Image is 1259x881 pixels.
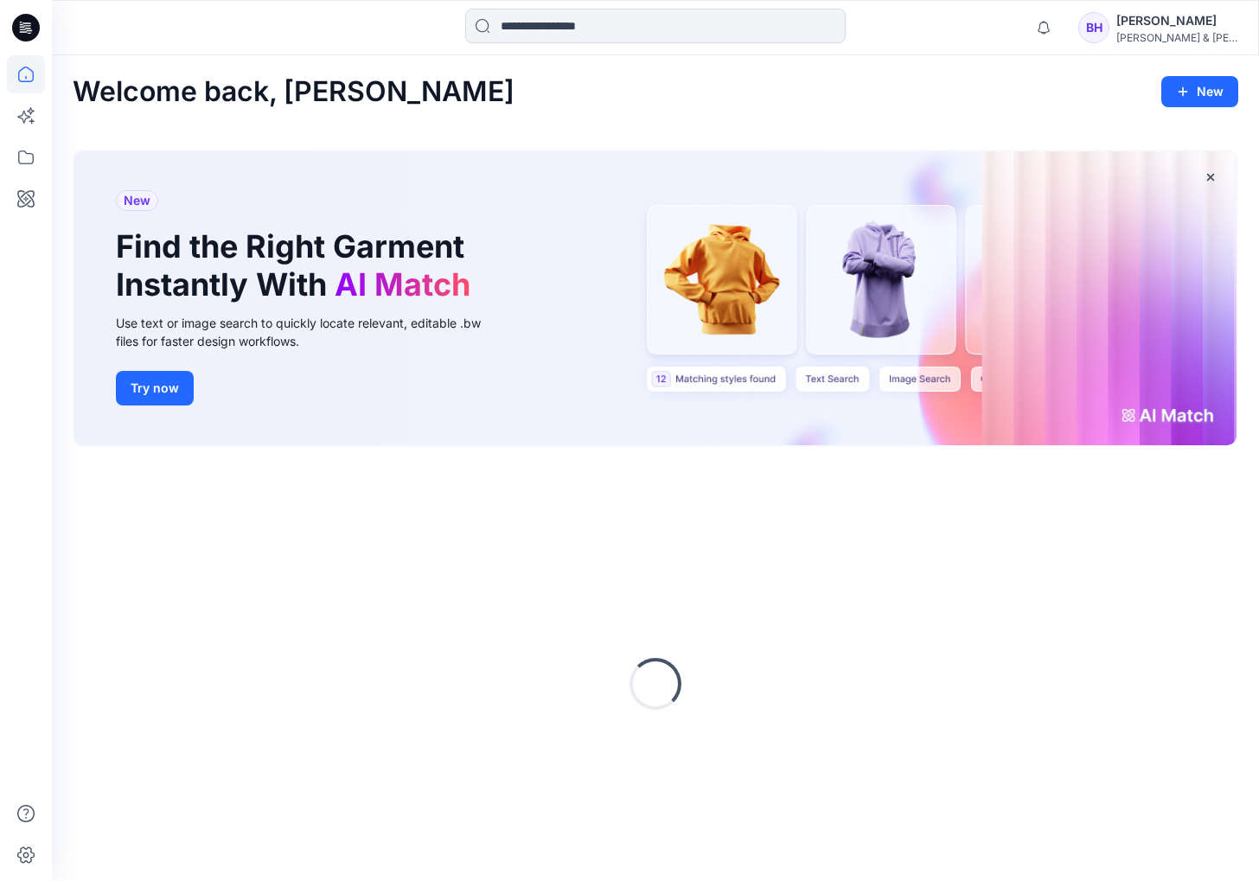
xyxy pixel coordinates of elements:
[73,76,514,108] h2: Welcome back, [PERSON_NAME]
[124,190,150,211] span: New
[1116,31,1237,44] div: [PERSON_NAME] & [PERSON_NAME]
[116,314,505,350] div: Use text or image search to quickly locate relevant, editable .bw files for faster design workflows.
[116,228,479,303] h1: Find the Right Garment Instantly With
[335,265,470,303] span: AI Match
[116,371,194,405] button: Try now
[1161,76,1238,107] button: New
[1078,12,1109,43] div: BH
[1116,10,1237,31] div: [PERSON_NAME]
